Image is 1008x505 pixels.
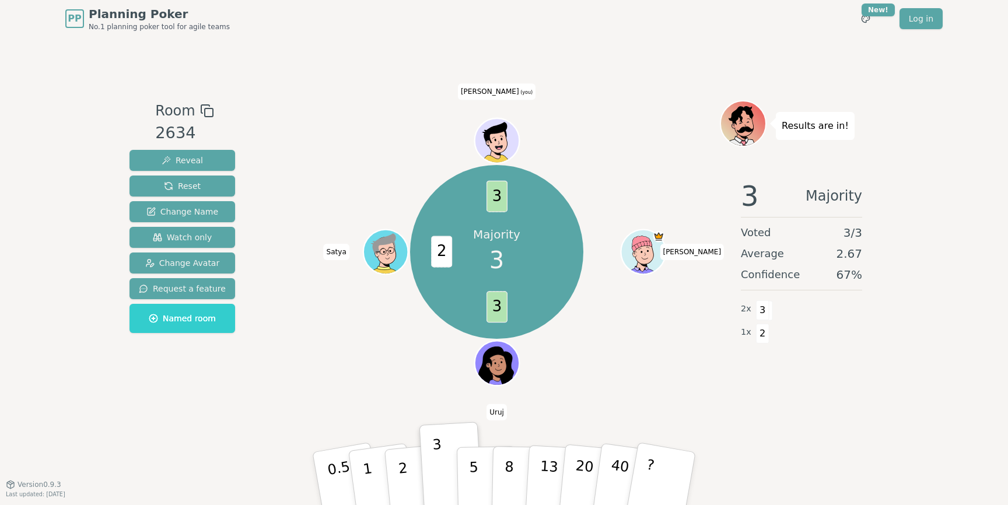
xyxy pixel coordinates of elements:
button: Change Name [129,201,235,222]
span: 3 [741,182,759,210]
span: 2 x [741,303,751,315]
button: Change Avatar [129,253,235,273]
span: 3 / 3 [843,225,862,241]
span: Last updated: [DATE] [6,491,65,497]
a: Log in [900,8,943,29]
div: New! [862,3,895,16]
span: Planning Poker [89,6,230,22]
span: (you) [519,90,533,95]
button: Click to change your avatar [476,120,518,162]
button: New! [855,8,876,29]
p: 3 [432,436,445,500]
span: 3 [756,300,769,320]
span: Change Avatar [145,257,220,269]
span: Click to change your name [487,404,507,420]
span: Reset [164,180,201,192]
span: 67 % [836,266,862,283]
span: Confidence [741,266,800,283]
span: Reveal [162,155,203,166]
p: Majority [473,226,520,243]
span: 2 [431,236,452,268]
span: Average [741,246,784,262]
span: No.1 planning poker tool for agile teams [89,22,230,31]
span: PP [68,12,81,26]
button: Named room [129,304,235,333]
span: Click to change your name [458,83,535,100]
span: 3 [489,243,504,278]
span: 1 x [741,326,751,339]
a: PPPlanning PokerNo.1 planning poker tool for agile teams [65,6,230,31]
span: Click to change your name [324,244,349,260]
p: Results are in! [782,118,849,134]
span: Watch only [153,232,212,243]
button: Version0.9.3 [6,480,61,489]
span: Josh is the host [653,231,664,242]
button: Reset [129,176,235,197]
button: Request a feature [129,278,235,299]
button: Watch only [129,227,235,248]
div: 2634 [155,121,213,145]
button: Reveal [129,150,235,171]
span: Voted [741,225,771,241]
span: 3 [487,292,508,323]
span: Named room [149,313,216,324]
span: Majority [806,182,862,210]
span: Room [155,100,195,121]
span: Request a feature [139,283,226,294]
span: 2 [756,324,769,343]
span: Version 0.9.3 [17,480,61,489]
span: 2.67 [836,246,862,262]
span: 3 [487,181,508,212]
span: Click to change your name [660,244,724,260]
span: Change Name [146,206,218,218]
